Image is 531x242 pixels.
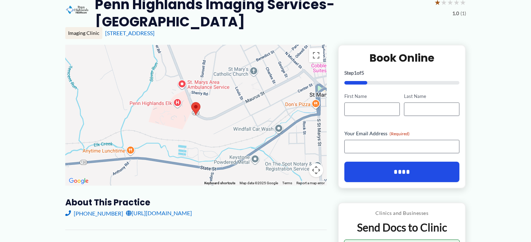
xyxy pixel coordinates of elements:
label: Last Name [404,93,459,100]
h2: Book Online [344,51,460,65]
p: Clinics and Businesses [344,209,460,218]
label: First Name [344,93,400,100]
p: Send Docs to Clinic [344,221,460,234]
img: Google [67,176,90,186]
a: Open this area in Google Maps (opens a new window) [67,176,90,186]
span: 1.0 [452,9,459,18]
button: Keyboard shortcuts [204,181,235,186]
label: Your Email Address [344,130,460,137]
a: [URL][DOMAIN_NAME] [126,208,192,218]
span: (1) [460,9,466,18]
a: [PHONE_NUMBER] [65,208,123,218]
button: Toggle fullscreen view [309,48,323,62]
span: 1 [354,70,357,76]
a: Terms (opens in new tab) [282,181,292,185]
a: Report a map error [296,181,325,185]
div: Imaging Clinic [65,27,102,39]
a: [STREET_ADDRESS] [105,30,155,36]
span: 5 [361,70,364,76]
p: Step of [344,70,460,75]
button: Map camera controls [309,163,323,177]
span: Map data ©2025 Google [240,181,278,185]
span: (Required) [390,131,410,136]
h3: About this practice [65,197,327,208]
